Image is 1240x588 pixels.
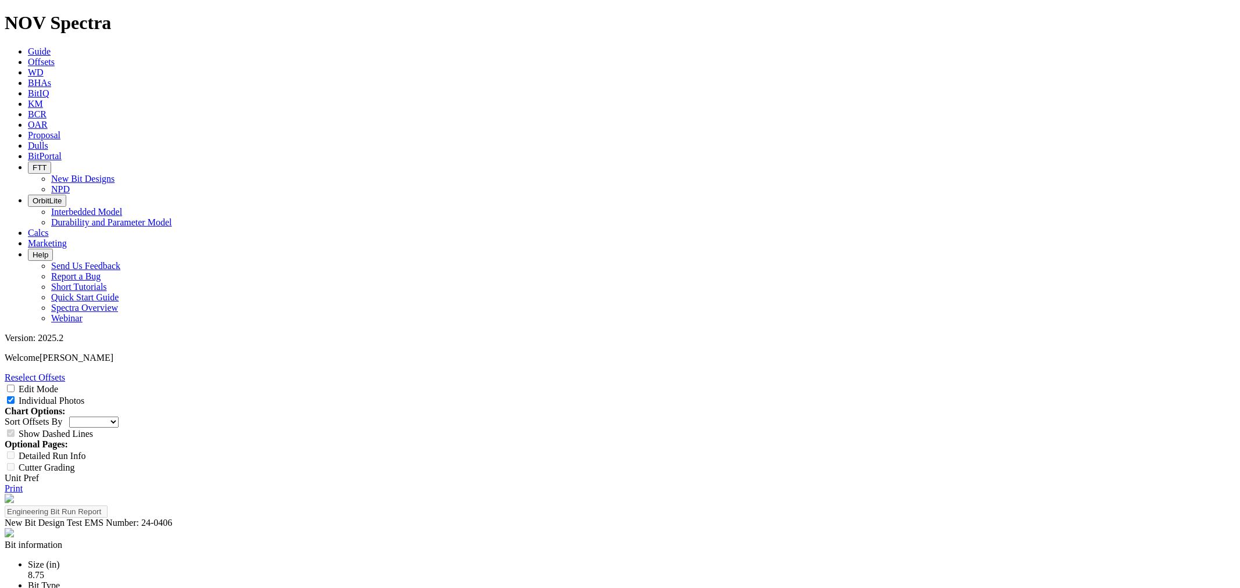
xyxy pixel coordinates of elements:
button: Help [28,249,53,261]
a: Durability and Parameter Model [51,217,172,227]
a: KM [28,99,43,109]
label: Individual Photos [19,396,84,406]
a: Unit Pref [5,473,39,483]
div: Size (in) [28,560,1235,570]
strong: Optional Pages: [5,439,68,449]
a: WD [28,67,44,77]
h1: NOV Spectra [5,12,1235,34]
img: NOV_WT_RH_Logo_Vert_RGB_F.d63d51a4.png [5,494,14,503]
a: BHAs [28,78,51,88]
div: 8.75 [28,570,1235,580]
a: New Bit Designs [51,174,115,184]
span: FTT [33,163,47,172]
button: OrbitLite [28,195,66,207]
a: Dulls [28,141,48,150]
strong: Chart Options: [5,406,65,416]
a: Reselect Offsets [5,372,65,382]
a: Spectra Overview [51,303,118,313]
a: Offsets [28,57,55,67]
p: Welcome [5,353,1235,363]
a: NPD [51,184,70,194]
label: Cutter Grading [19,462,74,472]
a: Short Tutorials [51,282,107,292]
label: Show Dashed Lines [19,429,93,439]
a: Guide [28,46,51,56]
a: Webinar [51,313,83,323]
label: Edit Mode [19,384,58,394]
div: Bit information [5,540,1235,550]
span: Help [33,250,48,259]
label: Sort Offsets By [5,417,62,426]
a: Send Us Feedback [51,261,120,271]
a: BitPortal [28,151,62,161]
a: OAR [28,120,48,130]
a: Interbedded Model [51,207,122,217]
a: BCR [28,109,47,119]
img: spectra-logo.8771a380.png [5,528,14,537]
report-header: 'Engineering Bit Run Report' [5,494,1235,540]
a: Report a Bug [51,271,101,281]
span: [PERSON_NAME] [40,353,113,363]
button: FTT [28,162,51,174]
label: Detailed Run Info [19,451,86,461]
div: New Bit Design Test EMS Number: 24-0406 [5,518,1235,528]
a: Print [5,483,23,493]
a: BitIQ [28,88,49,98]
div: Version: 2025.2 [5,333,1235,343]
input: Click to edit report title [5,505,108,518]
a: Marketing [28,238,67,248]
a: Proposal [28,130,60,140]
a: Quick Start Guide [51,292,119,302]
span: OrbitLite [33,196,62,205]
a: Calcs [28,228,49,238]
